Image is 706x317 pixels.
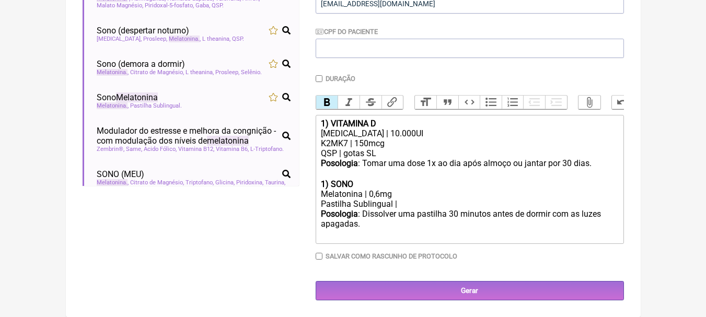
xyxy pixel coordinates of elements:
[143,36,167,42] span: Prosleep
[326,75,355,83] label: Duração
[321,189,618,199] div: Melatonina | 0,6mg
[97,179,128,186] span: Melatonina
[545,96,567,109] button: Increase Level
[97,36,142,42] span: [MEDICAL_DATA]
[97,69,128,76] span: Melatonina
[97,92,158,102] span: Sono
[326,252,457,260] label: Salvar como rascunho de Protocolo
[241,69,262,76] span: Selênio
[321,209,618,240] div: : Dissolver uma pastilha 30 minutos antes de dormir com as luzes apagadas. ㅤ
[145,2,194,9] span: Piridoxal-5-fosfato
[144,146,177,152] span: Acido Fólico
[236,179,263,186] span: Piridoxina
[207,136,249,146] span: melatonina
[381,96,403,109] button: Link
[97,146,124,152] span: Zembrin®
[186,69,214,76] span: L theanina
[215,179,235,186] span: Glicina
[97,102,128,109] span: Melatonina
[97,169,144,179] span: SONO (MEU)
[130,102,182,109] span: Pastilha Sublingual
[316,281,624,300] input: Gerar
[436,96,458,109] button: Quote
[502,96,524,109] button: Numbers
[130,179,184,186] span: Citrato de Magnésio
[321,148,618,158] div: QSP | gotas SL
[97,2,143,9] span: Malato Magnésio
[523,96,545,109] button: Decrease Level
[458,96,480,109] button: Code
[186,179,214,186] span: Triptofano
[321,128,618,138] div: [MEDICAL_DATA] | 10.000UI
[216,146,249,152] span: Vitamina B6
[316,28,378,36] label: CPF do Paciente
[612,96,634,109] button: Undo
[321,199,618,209] div: Pastilha Sublingual |
[480,96,502,109] button: Bullets
[232,36,244,42] span: QSP
[97,59,185,69] span: Sono (demora a dormir)
[169,36,200,42] span: Melatonina
[321,158,618,179] div: : Tomar uma dose 1x ao dia após almoço ou jantar por 30 dias. ㅤ
[126,146,142,152] span: Same
[321,158,358,168] strong: Posologia
[321,179,353,189] strong: 1) SONO
[321,119,376,128] strong: 1) VITAMINA D
[116,92,158,102] span: Melatonina
[321,138,618,148] div: K2MK7 | 150mcg
[97,26,189,36] span: Sono (despertar noturno)
[202,36,230,42] span: L theanina
[265,179,285,186] span: Taurina
[250,146,284,152] span: L-Triptofano
[338,96,360,109] button: Italic
[97,126,278,146] span: Modulador do estresse e melhora da congnição - com modulação dos níveis de
[578,96,600,109] button: Attach Files
[178,146,214,152] span: Vitamina B12
[212,2,224,9] span: QSP
[321,209,358,219] strong: Posologia
[130,69,184,76] span: Citrato de Magnésio
[195,2,210,9] span: Gaba
[316,96,338,109] button: Bold
[360,96,381,109] button: Strikethrough
[215,69,239,76] span: Prosleep
[415,96,437,109] button: Heading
